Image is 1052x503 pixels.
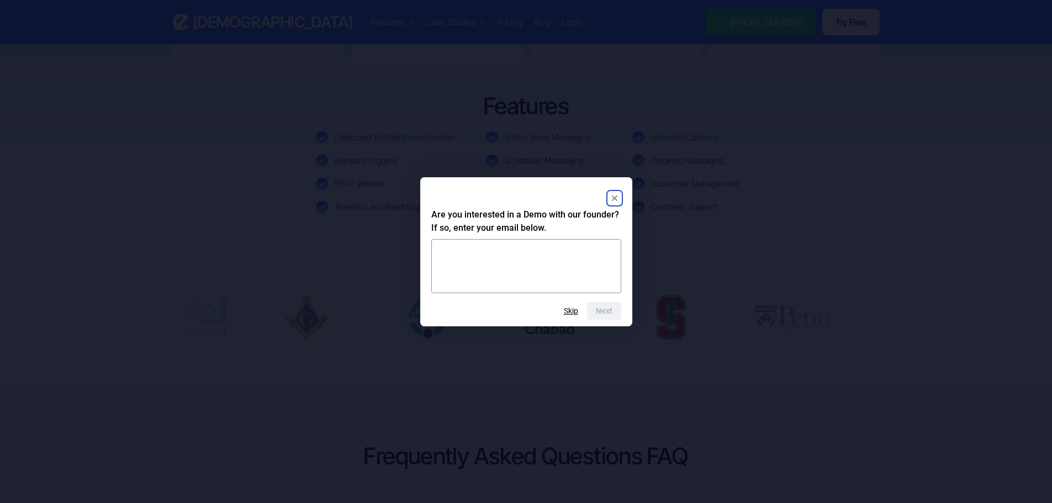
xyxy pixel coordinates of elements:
[608,192,621,205] button: Close
[431,208,621,235] h2: Are you interested in a Demo with our founder? If so, enter your email below.
[431,239,621,293] textarea: Are you interested in a Demo with our founder? If so, enter your email below.
[420,177,632,326] dialog: Are you interested in a Demo with our founder? If so, enter your email below.
[564,306,578,315] button: Skip
[587,302,621,320] button: Next question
